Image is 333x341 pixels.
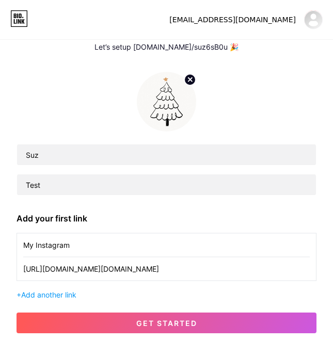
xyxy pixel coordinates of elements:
[21,290,76,299] span: Add another link
[304,10,323,29] img: Suz
[17,212,316,225] div: Add your first link
[136,319,197,328] span: get started
[137,72,196,131] img: profile pic
[23,233,310,257] input: Link name (My Instagram)
[17,313,316,333] button: get started
[17,289,316,300] div: +
[17,144,316,165] input: Your name
[23,257,310,280] input: URL (https://instagram.com/yourname)
[169,14,296,25] div: [EMAIL_ADDRESS][DOMAIN_NAME]
[17,174,316,195] input: bio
